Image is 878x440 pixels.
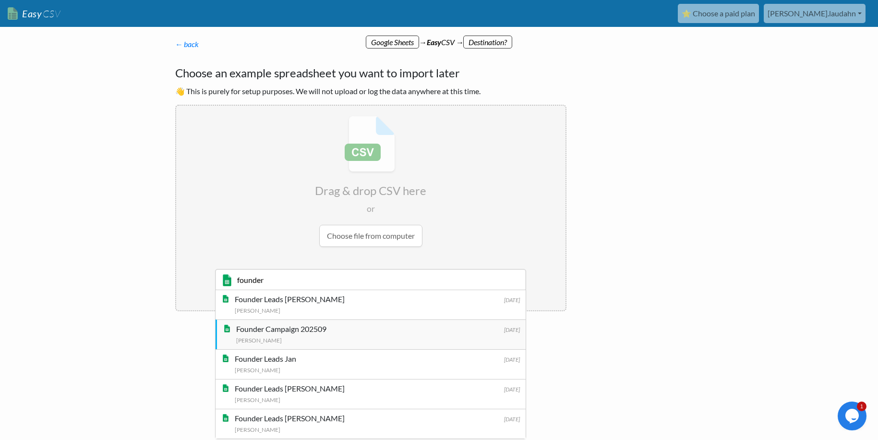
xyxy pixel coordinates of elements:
div: [PERSON_NAME] [235,394,520,404]
div: Founder Leads [PERSON_NAME] [235,413,520,424]
a: ← back [175,39,199,49]
div: [PERSON_NAME] [235,365,520,375]
div: Founder Leads [PERSON_NAME] [235,293,520,305]
div: [PERSON_NAME] [235,424,520,434]
h4: Choose an example spreadsheet you want to import later [175,64,566,82]
div: [PERSON_NAME] [235,305,520,315]
div: [DATE] [504,385,520,394]
input: Click & type here to search your Google Sheets [215,269,527,291]
div: Founder Leads Jan [235,353,520,365]
div: → CSV → [166,27,713,48]
div: [DATE] [504,296,520,305]
a: [PERSON_NAME].laudahn [764,4,866,23]
div: [DATE] [504,355,520,364]
div: Founder Leads [PERSON_NAME] [235,383,520,394]
div: [PERSON_NAME] [236,335,520,345]
a: ⭐ Choose a paid plan [678,4,759,23]
div: [DATE] [504,326,520,334]
div: Founder Campaign 202509 [236,323,520,335]
p: 👋 This is purely for setup purposes. We will not upload or log the data anywhere at this time. [175,86,566,97]
div: [DATE] [504,415,520,424]
a: EasyCSV [8,4,60,24]
span: CSV [42,8,60,20]
iframe: chat widget [838,402,868,430]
